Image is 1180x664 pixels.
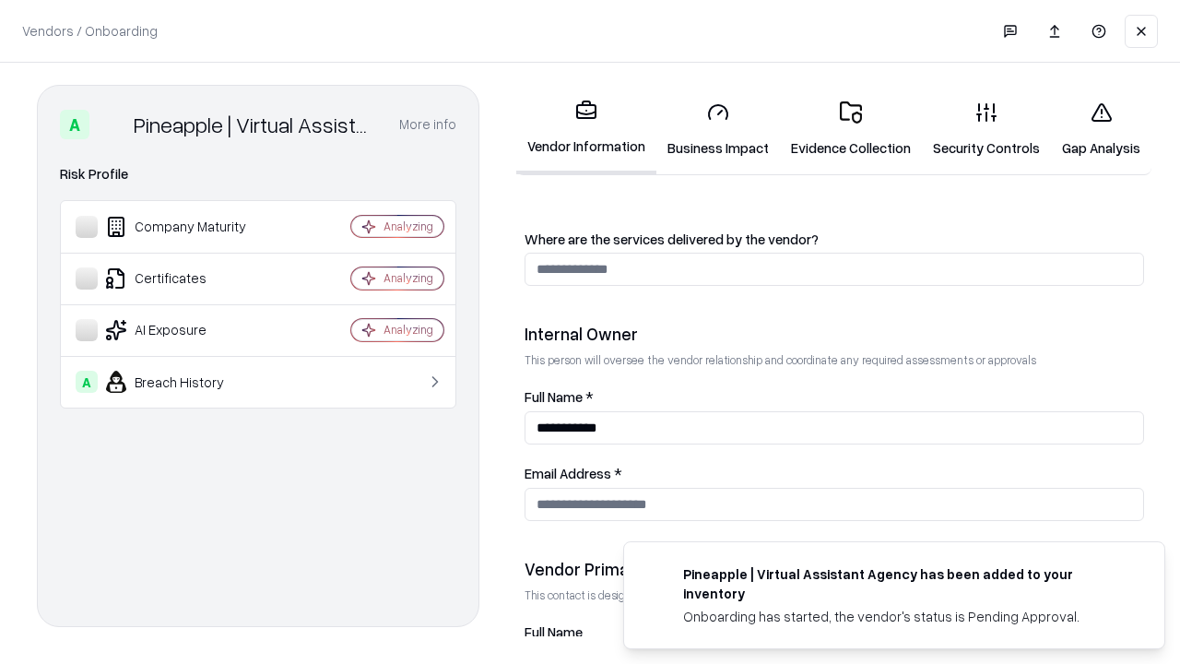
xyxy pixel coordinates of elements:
[22,21,158,41] p: Vendors / Onboarding
[525,352,1144,368] p: This person will oversee the vendor relationship and coordinate any required assessments or appro...
[1051,87,1151,172] a: Gap Analysis
[525,625,1144,639] label: Full Name
[525,587,1144,603] p: This contact is designated to receive the assessment request from Shift
[525,390,1144,404] label: Full Name *
[383,219,433,234] div: Analyzing
[76,216,296,238] div: Company Maturity
[383,322,433,338] div: Analyzing
[516,85,656,174] a: Vendor Information
[60,163,456,185] div: Risk Profile
[525,467,1144,480] label: Email Address *
[922,87,1051,172] a: Security Controls
[134,110,377,139] div: Pineapple | Virtual Assistant Agency
[656,87,780,172] a: Business Impact
[383,270,433,286] div: Analyzing
[97,110,126,139] img: Pineapple | Virtual Assistant Agency
[399,108,456,141] button: More info
[76,371,296,393] div: Breach History
[646,564,668,587] img: trypineapple.com
[525,232,1144,246] label: Where are the services delivered by the vendor?
[525,558,1144,580] div: Vendor Primary Contact
[76,267,296,290] div: Certificates
[780,87,922,172] a: Evidence Collection
[76,371,98,393] div: A
[60,110,89,139] div: A
[525,323,1144,345] div: Internal Owner
[76,319,296,341] div: AI Exposure
[683,607,1120,626] div: Onboarding has started, the vendor's status is Pending Approval.
[683,564,1120,603] div: Pineapple | Virtual Assistant Agency has been added to your inventory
